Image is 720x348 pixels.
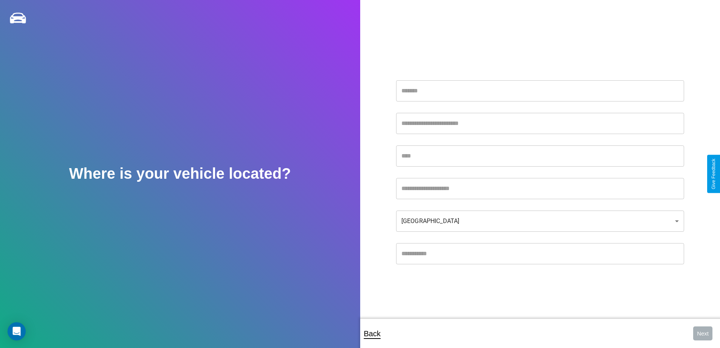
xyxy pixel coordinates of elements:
[711,159,716,189] div: Give Feedback
[364,327,381,340] p: Back
[693,326,712,340] button: Next
[69,165,291,182] h2: Where is your vehicle located?
[396,211,684,232] div: [GEOGRAPHIC_DATA]
[8,322,26,340] div: Open Intercom Messenger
